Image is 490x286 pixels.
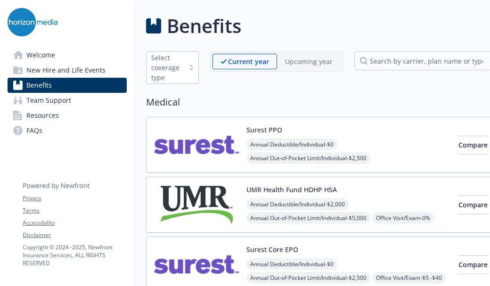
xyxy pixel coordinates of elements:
button: UMR Health Fund HDHP HSA [246,185,337,195]
a: Resources [8,108,127,123]
span: Resources [26,108,59,123]
img: Surest carrier logo [154,125,239,165]
h1: Benefits [167,12,241,40]
a: FAQs [8,123,127,138]
span: Office Visit/Exam - $5 -$40 [372,272,446,284]
span: Annual Out-of-Pocket Limit/Individual - $2,500 [246,272,370,284]
span: Annual Out-of-Pocket Limit/Individual - $2,500 [246,152,370,164]
span: Benefits [26,78,52,93]
span: Compare [458,200,488,209]
span: Welcome [26,48,55,63]
button: Surest Core EPO [246,245,298,254]
span: Office Visit/Exam - 0% [372,212,434,224]
a: Disclaimer [23,231,126,239]
button: Compare [458,196,488,214]
button: Compare [458,136,488,155]
span: Annual Deductible/Individual - $0 [246,139,337,150]
img: UMR carrier logo [154,185,239,225]
span: Annual Out-of-Pocket Limit/Individual - $5,000 [246,212,370,224]
p: Current year [228,57,269,66]
a: Terms [23,206,126,215]
p: Copyright © 2024 - 2025 , Newfront Insurance Services, ALL RIGHTS RESERVED [23,243,126,267]
span: New Hire and Life Events [26,63,106,78]
span: Annual Deductible/Individual - $0 [246,258,337,270]
button: Compare [458,255,488,274]
a: Privacy [23,194,126,203]
button: Surest PPO [246,125,282,135]
span: Team Support [26,93,71,108]
p: Upcoming year [285,57,333,66]
span: Annual Deductible/Individual - $2,000 [246,198,349,210]
div: Select coverage type [151,53,180,82]
a: Benefits [8,78,127,93]
a: Accessibility [23,219,126,227]
span: FAQs [26,123,42,138]
a: Welcome [8,48,127,63]
img: Surest carrier logo [154,245,239,285]
span: Compare [458,140,488,149]
a: New Hire and Life Events [8,63,127,78]
a: Team Support [8,93,127,108]
span: Compare [458,260,488,269]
